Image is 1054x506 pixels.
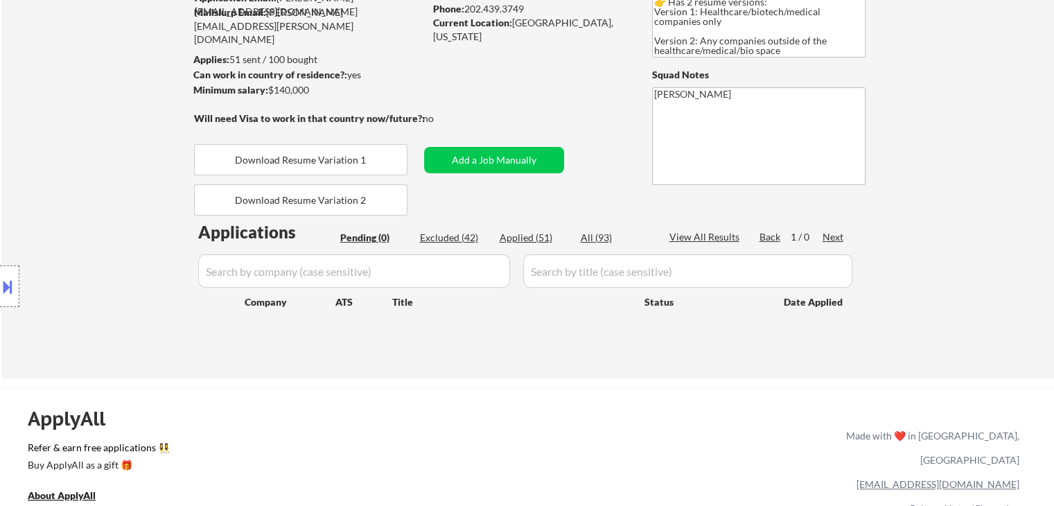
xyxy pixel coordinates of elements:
[669,230,744,244] div: View All Results
[433,17,512,28] strong: Current Location:
[759,230,782,244] div: Back
[194,144,407,175] button: Download Resume Variation 1
[194,112,425,124] strong: Will need Visa to work in that country now/future?:
[392,295,631,309] div: Title
[340,231,410,245] div: Pending (0)
[198,224,335,241] div: Applications
[823,230,845,244] div: Next
[791,230,823,244] div: 1 / 0
[194,6,424,46] div: [PERSON_NAME][EMAIL_ADDRESS][PERSON_NAME][DOMAIN_NAME]
[652,68,866,82] div: Squad Notes
[420,231,489,245] div: Excluded (42)
[193,53,424,67] div: 51 sent / 100 bought
[335,295,392,309] div: ATS
[194,6,266,18] strong: Mailslurp Email:
[784,295,845,309] div: Date Applied
[193,69,347,80] strong: Can work in country of residence?:
[193,83,424,97] div: $140,000
[500,231,569,245] div: Applied (51)
[198,254,510,288] input: Search by company (case sensitive)
[523,254,852,288] input: Search by title (case sensitive)
[841,424,1019,472] div: Made with ❤️ in [GEOGRAPHIC_DATA], [GEOGRAPHIC_DATA]
[433,3,464,15] strong: Phone:
[193,53,229,65] strong: Applies:
[193,68,420,82] div: yes
[857,478,1019,490] a: [EMAIL_ADDRESS][DOMAIN_NAME]
[423,112,462,125] div: no
[581,231,650,245] div: All (93)
[433,2,629,16] div: 202.439.3749
[28,489,96,501] u: About ApplyAll
[28,488,115,505] a: About ApplyAll
[433,16,629,43] div: [GEOGRAPHIC_DATA], [US_STATE]
[194,184,407,216] button: Download Resume Variation 2
[644,289,764,314] div: Status
[28,443,556,457] a: Refer & earn free applications 👯‍♀️
[245,295,335,309] div: Company
[424,147,564,173] button: Add a Job Manually
[193,84,268,96] strong: Minimum salary:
